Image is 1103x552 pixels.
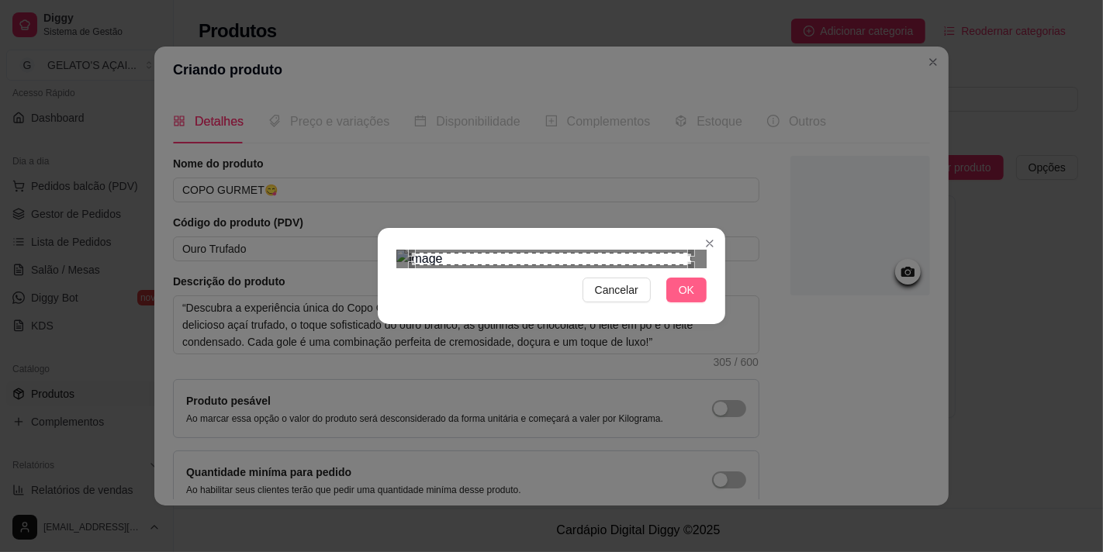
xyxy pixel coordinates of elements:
button: Close [697,231,722,256]
span: Cancelar [595,281,638,298]
span: OK [679,281,694,298]
div: Use the arrow keys to move the crop selection area [412,253,691,265]
button: OK [666,278,707,302]
img: image [396,250,707,268]
button: Cancelar [583,278,651,302]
